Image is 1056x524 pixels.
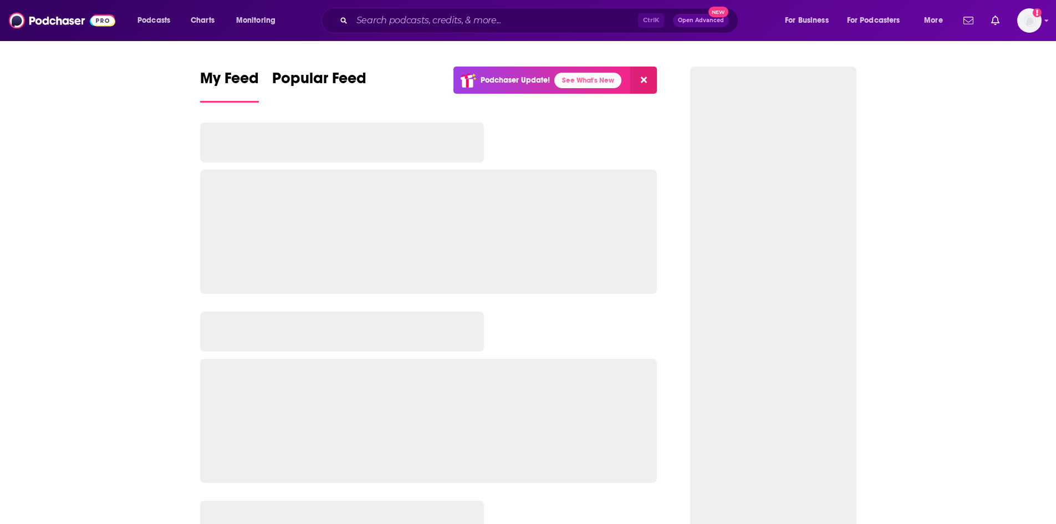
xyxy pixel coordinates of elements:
span: Charts [191,13,215,28]
p: Podchaser Update! [481,75,550,85]
button: open menu [840,12,916,29]
svg: Add a profile image [1033,8,1042,17]
a: Popular Feed [272,69,366,103]
button: open menu [228,12,290,29]
span: Popular Feed [272,69,366,94]
span: New [708,7,728,17]
img: User Profile [1017,8,1042,33]
span: For Podcasters [847,13,900,28]
button: open menu [777,12,843,29]
button: open menu [130,12,185,29]
a: My Feed [200,69,259,103]
button: Show profile menu [1017,8,1042,33]
div: Search podcasts, credits, & more... [332,8,749,33]
span: Ctrl K [638,13,664,28]
span: Podcasts [137,13,170,28]
span: Open Advanced [678,18,724,23]
a: Show notifications dropdown [959,11,978,30]
span: For Business [785,13,829,28]
a: See What's New [554,73,621,88]
button: Open AdvancedNew [673,14,729,27]
a: Charts [183,12,221,29]
a: Show notifications dropdown [987,11,1004,30]
span: More [924,13,943,28]
button: open menu [916,12,957,29]
img: Podchaser - Follow, Share and Rate Podcasts [9,10,115,31]
span: Logged in as luilaking [1017,8,1042,33]
span: My Feed [200,69,259,94]
span: Monitoring [236,13,276,28]
input: Search podcasts, credits, & more... [352,12,638,29]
